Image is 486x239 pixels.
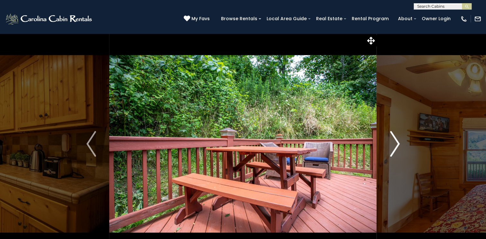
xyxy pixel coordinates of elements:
a: Local Area Guide [263,14,310,24]
a: About [395,14,416,24]
img: phone-regular-white.png [460,15,467,22]
img: mail-regular-white.png [474,15,481,22]
a: Owner Login [419,14,454,24]
img: White-1-2.png [5,12,94,25]
a: Real Estate [313,14,346,24]
a: Rental Program [349,14,392,24]
img: arrow [86,131,96,157]
a: Browse Rentals [218,14,261,24]
span: My Favs [191,15,210,22]
img: arrow [390,131,400,157]
a: My Favs [184,15,211,22]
